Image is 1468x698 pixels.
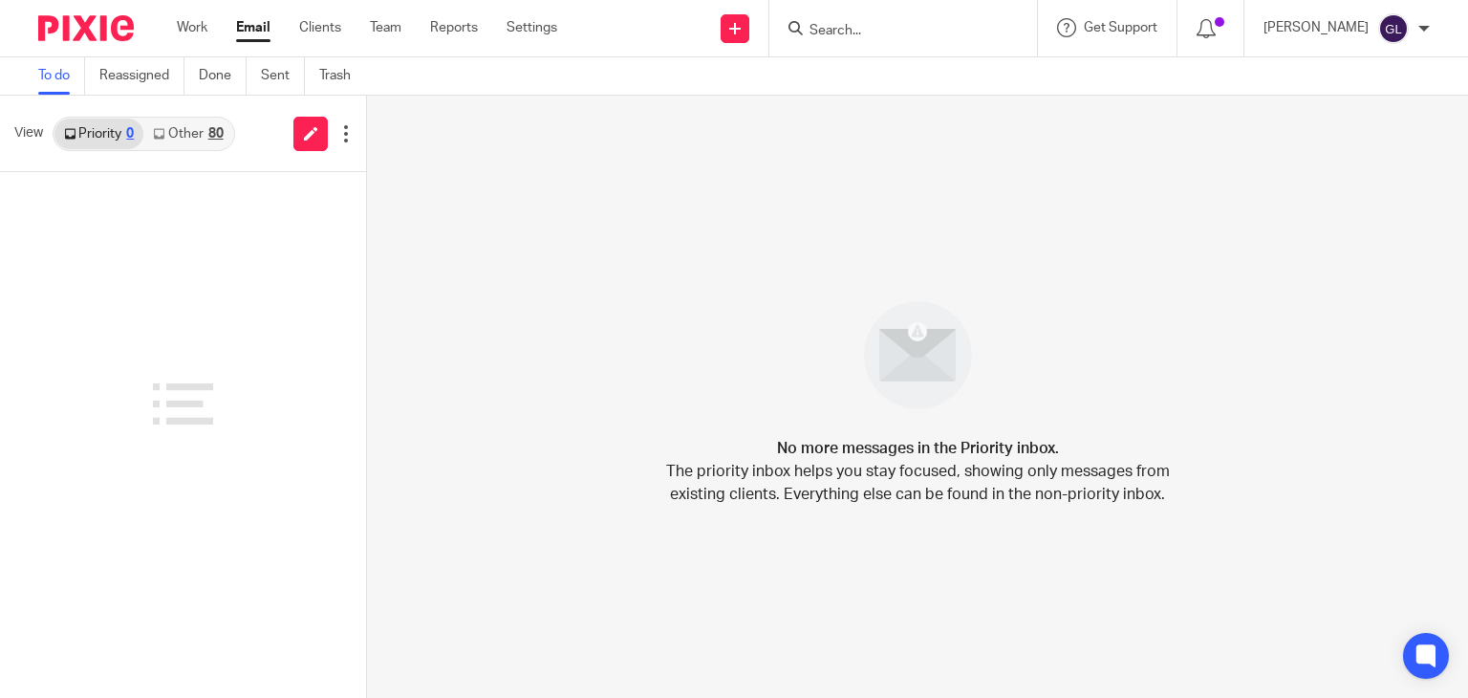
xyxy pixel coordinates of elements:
[208,127,224,141] div: 80
[126,127,134,141] div: 0
[370,18,401,37] a: Team
[261,57,305,95] a: Sent
[99,57,184,95] a: Reassigned
[38,57,85,95] a: To do
[664,460,1171,506] p: The priority inbox helps you stay focused, showing only messages from existing clients. Everythin...
[777,437,1059,460] h4: No more messages in the Priority inbox.
[199,57,247,95] a: Done
[1263,18,1369,37] p: [PERSON_NAME]
[319,57,365,95] a: Trash
[1378,13,1409,44] img: svg%3E
[1084,21,1157,34] span: Get Support
[236,18,270,37] a: Email
[38,15,134,41] img: Pixie
[14,123,43,143] span: View
[299,18,341,37] a: Clients
[430,18,478,37] a: Reports
[143,119,232,149] a: Other80
[808,23,980,40] input: Search
[177,18,207,37] a: Work
[54,119,143,149] a: Priority0
[507,18,557,37] a: Settings
[852,289,984,422] img: image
